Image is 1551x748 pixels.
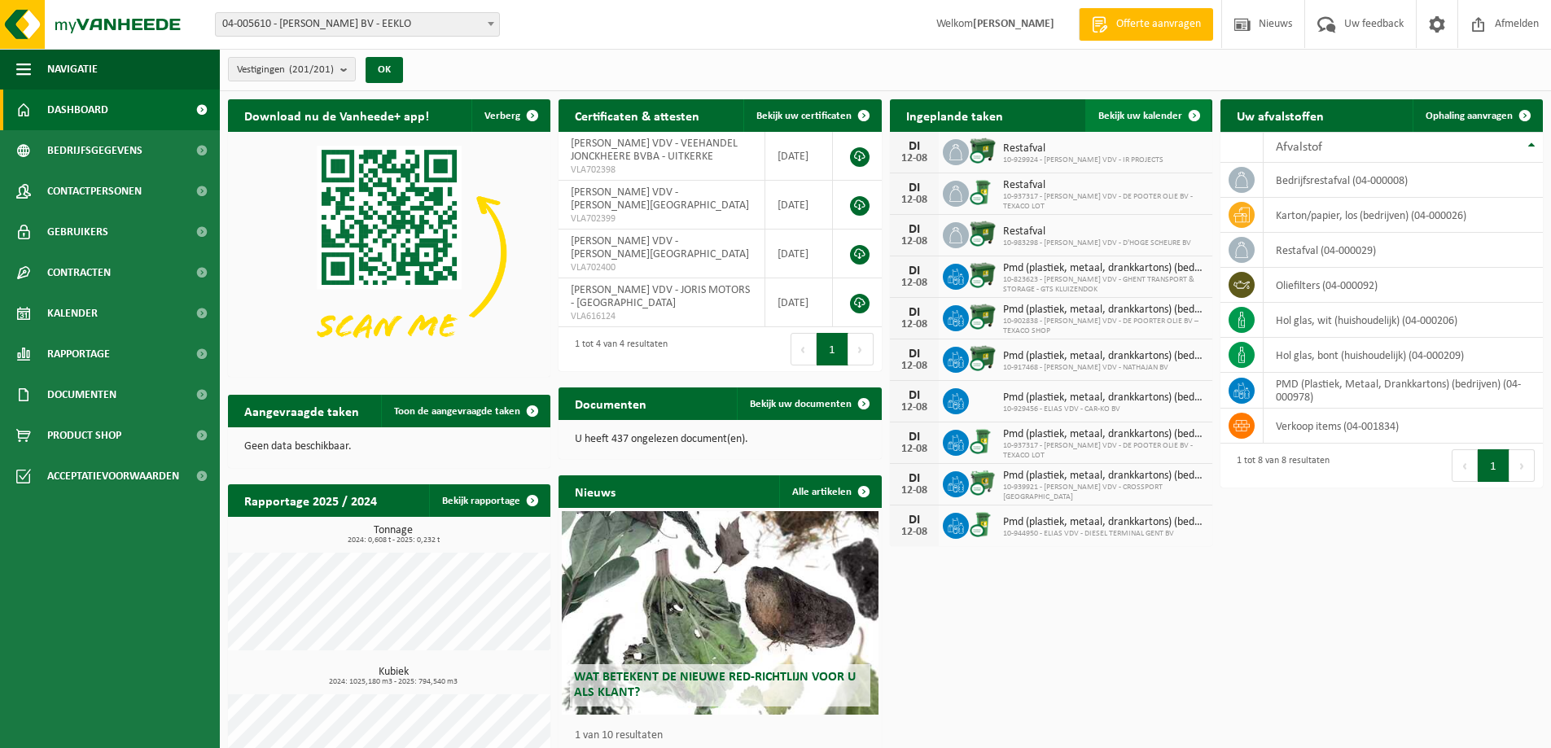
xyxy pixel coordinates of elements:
div: DI [898,348,931,361]
span: [PERSON_NAME] VDV - VEEHANDEL JONCKHEERE BVBA - UITKERKE [571,138,738,163]
div: 12-08 [898,527,931,538]
h2: Certificaten & attesten [559,99,716,131]
h2: Ingeplande taken [890,99,1019,131]
span: Documenten [47,374,116,415]
p: Geen data beschikbaar. [244,441,534,453]
a: Ophaling aanvragen [1413,99,1541,132]
td: PMD (Plastiek, Metaal, Drankkartons) (bedrijven) (04-000978) [1264,373,1543,409]
a: Offerte aanvragen [1079,8,1213,41]
div: 12-08 [898,195,931,206]
button: Vestigingen(201/201) [228,57,356,81]
span: Bedrijfsgegevens [47,130,142,171]
img: WB-1100-CU [969,344,997,372]
h3: Kubiek [236,667,550,686]
td: [DATE] [765,230,834,278]
div: DI [898,472,931,485]
div: 12-08 [898,278,931,289]
h2: Rapportage 2025 / 2024 [228,484,393,516]
span: 10-937317 - [PERSON_NAME] VDV - DE POOTER OLIE BV - TEXACO LOT [1003,192,1204,212]
div: DI [898,431,931,444]
span: Verberg [484,111,520,121]
div: DI [898,182,931,195]
span: Pmd (plastiek, metaal, drankkartons) (bedrijven) [1003,262,1204,275]
span: 10-944950 - ELIAS VDV - DIESEL TERMINAL GENT BV [1003,529,1204,539]
span: 10-902838 - [PERSON_NAME] VDV - DE POORTER OLIE BV – TEXACO SHOP [1003,317,1204,336]
div: 12-08 [898,319,931,330]
h2: Uw afvalstoffen [1220,99,1340,131]
td: [DATE] [765,132,834,181]
button: 1 [817,333,848,365]
a: Bekijk uw certificaten [743,99,880,132]
span: Toon de aangevraagde taken [394,406,520,417]
h2: Nieuws [559,475,632,507]
span: 10-823623 - [PERSON_NAME] VDV - GHENT TRANSPORT & STORAGE - GTS KLUIZENDOK [1003,275,1204,295]
p: 1 van 10 resultaten [575,730,873,741]
span: 2024: 1025,180 m3 - 2025: 794,540 m3 [236,678,550,686]
h2: Download nu de Vanheede+ app! [228,99,445,131]
button: Verberg [471,99,549,132]
span: Contactpersonen [47,171,142,212]
span: 10-929924 - [PERSON_NAME] VDV - IR PROJECTS [1003,155,1163,165]
span: 10-937317 - [PERSON_NAME] VDV - DE POOTER OLIE BV - TEXACO LOT [1003,441,1204,461]
span: Restafval [1003,225,1191,238]
img: WB-0240-CU [969,178,997,206]
img: WB-1100-CU [969,303,997,330]
span: Restafval [1003,142,1163,155]
span: Pmd (plastiek, metaal, drankkartons) (bedrijven) [1003,428,1204,441]
span: Bekijk uw documenten [750,399,852,409]
span: 04-005610 - ELIAS VANDEVOORDE BV - EEKLO [216,13,499,36]
div: DI [898,514,931,527]
a: Bekijk rapportage [429,484,549,517]
div: 1 tot 8 van 8 resultaten [1229,448,1330,483]
span: [PERSON_NAME] VDV - JORIS MOTORS - [GEOGRAPHIC_DATA] [571,284,750,309]
span: 2024: 0,608 t - 2025: 0,232 t [236,536,550,545]
span: Bekijk uw certificaten [756,111,852,121]
button: Previous [1452,449,1478,482]
div: 1 tot 4 van 4 resultaten [567,331,668,367]
span: Gebruikers [47,212,108,252]
button: Next [1509,449,1535,482]
button: Previous [791,333,817,365]
span: 10-917468 - [PERSON_NAME] VDV - NATHAJAN BV [1003,363,1204,373]
img: WB-0240-CU [969,510,997,538]
img: WB-1100-CU [969,220,997,247]
span: Contracten [47,252,111,293]
span: 10-983298 - [PERSON_NAME] VDV - D'HOGE SCHEURE BV [1003,238,1191,248]
span: Pmd (plastiek, metaal, drankkartons) (bedrijven) [1003,470,1204,483]
a: Bekijk uw kalender [1085,99,1211,132]
img: Download de VHEPlus App [228,132,550,374]
a: Bekijk uw documenten [737,387,880,420]
span: VLA702398 [571,164,751,177]
div: DI [898,306,931,319]
span: Restafval [1003,179,1204,192]
span: Bekijk uw kalender [1098,111,1182,121]
span: [PERSON_NAME] VDV - [PERSON_NAME][GEOGRAPHIC_DATA] [571,186,749,212]
span: Afvalstof [1276,141,1322,154]
td: karton/papier, los (bedrijven) (04-000026) [1264,198,1543,233]
span: Wat betekent de nieuwe RED-richtlijn voor u als klant? [574,671,856,699]
div: DI [898,389,931,402]
span: Pmd (plastiek, metaal, drankkartons) (bedrijven) [1003,516,1204,529]
div: 12-08 [898,361,931,372]
span: Pmd (plastiek, metaal, drankkartons) (bedrijven) [1003,304,1204,317]
img: WB-0770-CU [969,469,997,496]
a: Toon de aangevraagde taken [381,395,549,427]
a: Wat betekent de nieuwe RED-richtlijn voor u als klant? [562,511,878,715]
a: Alle artikelen [779,475,880,508]
span: Pmd (plastiek, metaal, drankkartons) (bedrijven) [1003,350,1204,363]
button: OK [366,57,403,83]
span: Ophaling aanvragen [1426,111,1513,121]
td: restafval (04-000029) [1264,233,1543,268]
span: 10-939921 - [PERSON_NAME] VDV - CROSSPORT [GEOGRAPHIC_DATA] [1003,483,1204,502]
img: WB-1100-CU [969,261,997,289]
button: 1 [1478,449,1509,482]
span: 10-929456 - ELIAS VDV - CAR-KO BV [1003,405,1204,414]
span: Offerte aanvragen [1112,16,1205,33]
span: Kalender [47,293,98,334]
div: 12-08 [898,153,931,164]
strong: [PERSON_NAME] [973,18,1054,30]
button: Next [848,333,874,365]
div: 12-08 [898,485,931,496]
img: WB-1100-CU [969,137,997,164]
img: WB-0240-CU [969,427,997,455]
